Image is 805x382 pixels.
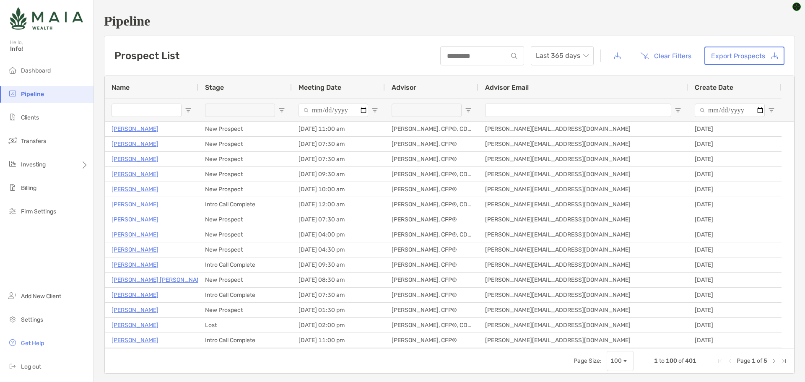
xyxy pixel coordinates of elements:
input: Create Date Filter Input [695,104,765,117]
div: [PERSON_NAME], CFP® [385,212,478,227]
div: [DATE] [688,167,782,182]
div: New Prospect [198,182,292,197]
div: Intro Call Complete [198,197,292,212]
a: [PERSON_NAME] [112,305,158,315]
span: Add New Client [21,293,61,300]
div: [PERSON_NAME][EMAIL_ADDRESS][DOMAIN_NAME] [478,257,688,272]
a: [PERSON_NAME] [112,320,158,330]
span: 1 [654,357,658,364]
div: [PERSON_NAME][EMAIL_ADDRESS][DOMAIN_NAME] [478,137,688,151]
div: 100 [610,357,622,364]
span: 5 [763,357,767,364]
div: [DATE] 09:30 am [292,257,385,272]
a: [PERSON_NAME] [112,154,158,164]
div: [DATE] 02:00 pm [292,318,385,333]
a: [PERSON_NAME] [112,139,158,149]
div: [PERSON_NAME], CFP®, CDFA® [385,167,478,182]
div: [DATE] [688,288,782,302]
span: Settings [21,316,43,323]
button: Open Filter Menu [371,107,378,114]
div: [DATE] [688,333,782,348]
div: [PERSON_NAME][EMAIL_ADDRESS][DOMAIN_NAME] [478,122,688,136]
span: Investing [21,161,46,168]
span: Log out [21,363,41,370]
span: 1 [752,357,756,364]
div: [PERSON_NAME][EMAIL_ADDRESS][DOMAIN_NAME] [478,288,688,302]
div: [DATE] [688,197,782,212]
img: transfers icon [8,135,18,146]
span: Transfers [21,138,46,145]
div: [PERSON_NAME][EMAIL_ADDRESS][DOMAIN_NAME] [478,167,688,182]
h1: Pipeline [104,13,795,29]
div: [DATE] 08:30 am [292,273,385,287]
button: Open Filter Menu [185,107,192,114]
div: [PERSON_NAME], CFP®, CDFA® [385,197,478,212]
span: Get Help [21,340,44,347]
a: [PERSON_NAME] [112,184,158,195]
div: Page Size: [574,357,602,364]
button: Open Filter Menu [768,107,775,114]
div: [DATE] [688,182,782,197]
div: [PERSON_NAME], CFP® [385,333,478,348]
div: [PERSON_NAME], CFP® [385,137,478,151]
span: Advisor [392,83,416,91]
p: [PERSON_NAME] [112,244,158,255]
a: [PERSON_NAME] [112,199,158,210]
span: Billing [21,185,36,192]
div: Intro Call Complete [198,257,292,272]
span: 401 [685,357,696,364]
span: Clients [21,114,39,121]
span: Advisor Email [485,83,529,91]
img: clients icon [8,112,18,122]
div: [DATE] [688,257,782,272]
div: [DATE] 01:30 pm [292,303,385,317]
img: logout icon [8,361,18,371]
div: [PERSON_NAME][EMAIL_ADDRESS][DOMAIN_NAME] [478,152,688,166]
span: Stage [205,83,224,91]
input: Meeting Date Filter Input [299,104,368,117]
div: [PERSON_NAME], CFP® [385,242,478,257]
div: [PERSON_NAME][EMAIL_ADDRESS][DOMAIN_NAME] [478,182,688,197]
img: firm-settings icon [8,206,18,216]
button: Clear Filters [634,47,698,65]
div: [PERSON_NAME], CFP® [385,288,478,302]
a: [PERSON_NAME] [112,229,158,240]
img: investing icon [8,159,18,169]
div: [DATE] [688,318,782,333]
div: [DATE] [688,303,782,317]
button: Open Filter Menu [465,107,472,114]
div: [DATE] [688,273,782,287]
div: [PERSON_NAME], CFP®, CDFA® [385,227,478,242]
div: Intro Call Complete [198,333,292,348]
a: [PERSON_NAME] [PERSON_NAME] [112,275,207,285]
div: [PERSON_NAME][EMAIL_ADDRESS][DOMAIN_NAME] [478,212,688,227]
span: Name [112,83,130,91]
div: New Prospect [198,212,292,227]
div: New Prospect [198,273,292,287]
div: [DATE] 10:00 am [292,182,385,197]
a: [PERSON_NAME] [112,290,158,300]
span: 100 [666,357,677,364]
span: Dashboard [21,67,51,74]
div: [DATE] [688,227,782,242]
div: [PERSON_NAME], CFP® [385,182,478,197]
div: New Prospect [198,303,292,317]
img: input icon [511,53,517,59]
div: Lost [198,318,292,333]
a: [PERSON_NAME] [112,124,158,134]
div: [DATE] 12:00 am [292,197,385,212]
div: [PERSON_NAME][EMAIL_ADDRESS][DOMAIN_NAME] [478,318,688,333]
div: New Prospect [198,152,292,166]
div: New Prospect [198,137,292,151]
p: [PERSON_NAME] [112,169,158,179]
div: Last Page [781,358,787,364]
p: [PERSON_NAME] [112,335,158,346]
div: Next Page [771,358,777,364]
button: Open Filter Menu [675,107,681,114]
